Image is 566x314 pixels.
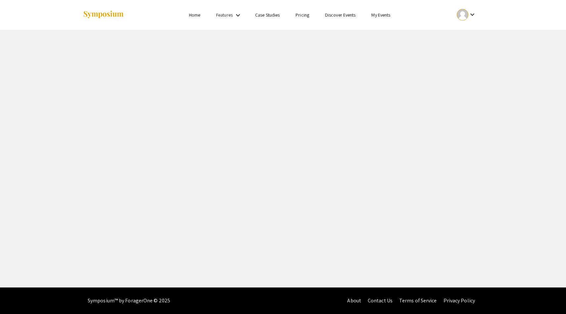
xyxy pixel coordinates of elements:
[368,297,393,304] a: Contact Us
[83,10,124,19] img: Symposium by ForagerOne
[234,11,242,19] mat-icon: Expand Features list
[450,7,483,22] button: Expand account dropdown
[216,12,233,18] a: Features
[468,11,476,19] mat-icon: Expand account dropdown
[371,12,390,18] a: My Events
[347,297,361,304] a: About
[399,297,437,304] a: Terms of Service
[296,12,309,18] a: Pricing
[255,12,280,18] a: Case Studies
[444,297,475,304] a: Privacy Policy
[189,12,200,18] a: Home
[325,12,356,18] a: Discover Events
[88,287,170,314] div: Symposium™ by ForagerOne © 2025
[5,284,28,309] iframe: Chat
